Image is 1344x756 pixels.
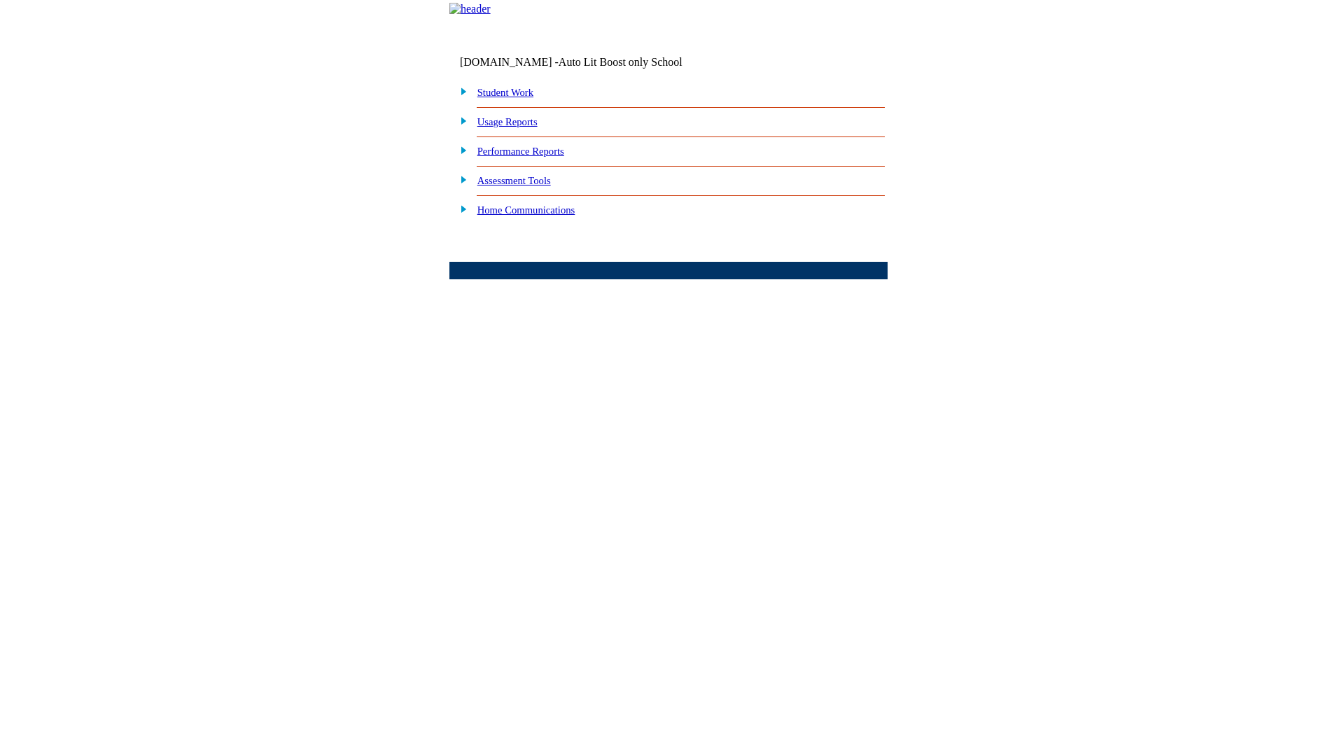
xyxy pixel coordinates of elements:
[477,87,533,98] a: Student Work
[453,114,468,127] img: plus.gif
[460,56,717,69] td: [DOMAIN_NAME] -
[453,202,468,215] img: plus.gif
[559,56,682,68] nobr: Auto Lit Boost only School
[453,85,468,97] img: plus.gif
[477,146,564,157] a: Performance Reports
[453,143,468,156] img: plus.gif
[477,204,575,216] a: Home Communications
[477,175,551,186] a: Assessment Tools
[477,116,538,127] a: Usage Reports
[453,173,468,185] img: plus.gif
[449,3,491,15] img: header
